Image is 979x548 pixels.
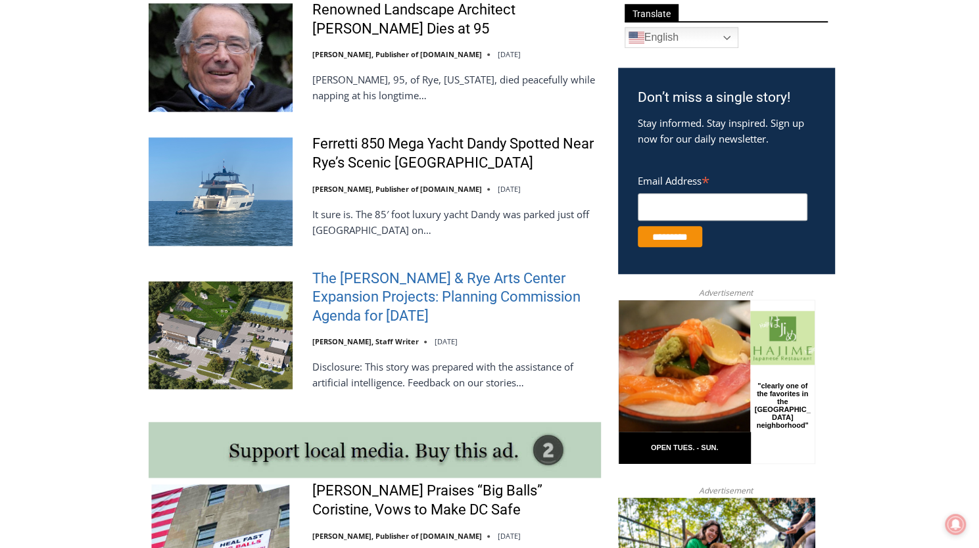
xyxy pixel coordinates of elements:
[4,135,129,185] span: Open Tues. - Sun. [PHONE_NUMBER]
[344,131,609,160] span: Intern @ [DOMAIN_NAME]
[391,4,475,60] a: Book [PERSON_NAME]'s Good Humor for Your Event
[312,531,482,541] a: [PERSON_NAME], Publisher of [DOMAIN_NAME]
[498,184,521,194] time: [DATE]
[625,4,679,22] span: Translate
[149,137,293,245] img: Ferretti 850 Mega Yacht Dandy Spotted Near Rye’s Scenic Parsonage Point
[312,1,601,38] a: Renowned Landscape Architect [PERSON_NAME] Dies at 95
[86,24,325,36] div: No Generators on Trucks so No Noise or Pollution
[312,336,419,346] a: [PERSON_NAME], Staff Writer
[312,269,601,326] a: The [PERSON_NAME] & Rye Arts Center Expansion Projects: Planning Commission Agenda for [DATE]
[312,184,482,194] a: [PERSON_NAME], Publisher of [DOMAIN_NAME]
[312,49,482,59] a: [PERSON_NAME], Publisher of [DOMAIN_NAME]
[332,1,621,127] div: "The first chef I interviewed talked about coming to [GEOGRAPHIC_DATA] from [GEOGRAPHIC_DATA] in ...
[1,132,132,164] a: Open Tues. - Sun. [PHONE_NUMBER]
[312,72,601,103] p: [PERSON_NAME], 95, of Rye, [US_STATE], died peacefully while napping at his longtime…
[686,484,766,497] span: Advertisement
[629,30,644,45] img: en
[312,482,601,519] a: [PERSON_NAME] Praises “Big Balls” Coristine, Vows to Make DC Safe
[400,14,458,51] h4: Book [PERSON_NAME]'s Good Humor for Your Event
[638,168,807,191] label: Email Address
[498,531,521,541] time: [DATE]
[498,49,521,59] time: [DATE]
[638,87,815,108] h3: Don’t miss a single story!
[135,82,193,157] div: "clearly one of the favorites in the [GEOGRAPHIC_DATA] neighborhood"
[625,27,738,48] a: English
[638,115,815,147] p: Stay informed. Stay inspired. Sign up now for our daily newsletter.
[312,135,601,172] a: Ferretti 850 Mega Yacht Dandy Spotted Near Rye’s Scenic [GEOGRAPHIC_DATA]
[149,3,293,111] img: Renowned Landscape Architect Peter Rolland Dies at 95
[149,281,293,389] img: The Osborn & Rye Arts Center Expansion Projects: Planning Commission Agenda for Tuesday, August 1...
[686,286,766,299] span: Advertisement
[312,206,601,238] p: It sure is. The 85′ foot luxury yacht Dandy was parked just off [GEOGRAPHIC_DATA] on…
[149,422,601,478] img: support local media, buy this ad
[312,359,601,390] p: Disclosure: This story was prepared with the assistance of artificial intelligence. Feedback on o...
[435,336,458,346] time: [DATE]
[316,127,637,164] a: Intern @ [DOMAIN_NAME]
